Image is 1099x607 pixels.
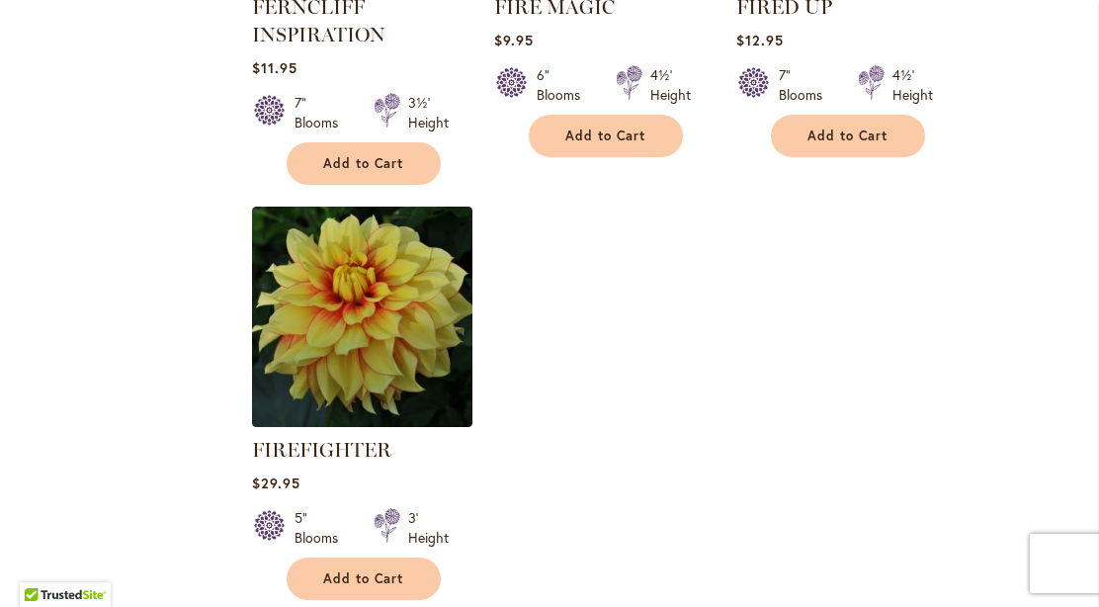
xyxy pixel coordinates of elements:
[771,115,925,157] button: Add to Cart
[252,474,300,492] span: $29.95
[408,508,449,548] div: 3' Height
[252,438,391,462] a: FIREFIGHTER
[323,570,404,587] span: Add to Cart
[779,65,834,105] div: 7" Blooms
[529,115,683,157] button: Add to Cart
[494,31,534,49] span: $9.95
[252,412,472,431] a: FIREFIGHTER
[807,128,888,144] span: Add to Cart
[323,155,404,172] span: Add to Cart
[408,93,449,132] div: 3½' Height
[565,128,646,144] span: Add to Cart
[252,207,472,427] img: FIREFIGHTER
[15,537,70,592] iframe: Launch Accessibility Center
[295,508,350,548] div: 5" Blooms
[287,558,441,600] button: Add to Cart
[736,31,784,49] span: $12.95
[252,58,297,77] span: $11.95
[287,142,441,185] button: Add to Cart
[537,65,592,105] div: 6" Blooms
[650,65,691,105] div: 4½' Height
[892,65,933,105] div: 4½' Height
[295,93,350,132] div: 7" Blooms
